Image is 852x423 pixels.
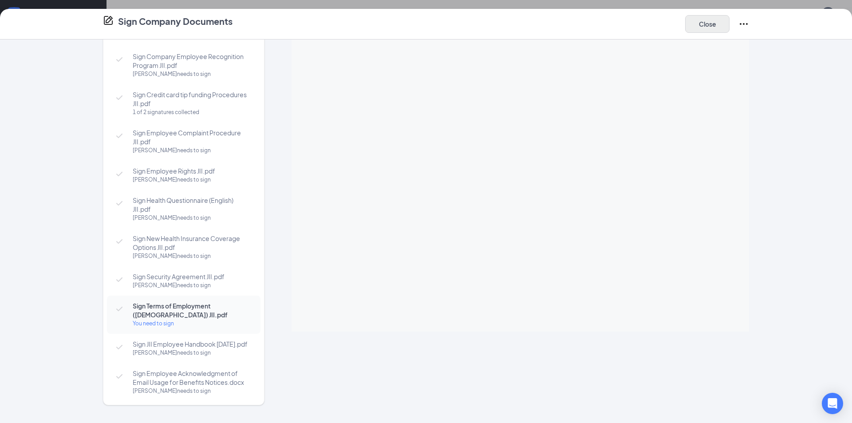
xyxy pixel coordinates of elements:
[114,304,125,314] svg: Checkmark
[133,340,252,348] span: Sign JII Employee Handbook [DATE].pdf
[133,90,252,108] span: Sign Credit card tip funding Procedures JII.pdf
[133,175,252,184] div: [PERSON_NAME] needs to sign
[133,281,252,290] div: [PERSON_NAME] needs to sign
[133,213,252,222] div: [PERSON_NAME] needs to sign
[822,393,843,414] div: Open Intercom Messenger
[738,19,749,29] svg: Ellipses
[133,369,252,387] span: Sign Employee Acknowledgment of Email Usage for Benefits Notices.docx
[133,70,252,79] div: [PERSON_NAME] needs to sign
[133,196,252,213] span: Sign Health Questionnaire (English) JII.pdf
[114,169,125,179] svg: Checkmark
[114,92,125,103] svg: Checkmark
[133,146,252,155] div: [PERSON_NAME] needs to sign
[133,234,252,252] span: Sign New Health Insurance Coverage Options JII.pdf
[133,108,252,117] div: 1 of 2 signatures collected
[133,348,252,357] div: [PERSON_NAME] needs to sign
[685,15,730,33] button: Close
[133,166,252,175] span: Sign Employee Rights JII.pdf
[133,387,252,395] div: [PERSON_NAME] needs to sign
[133,52,252,70] span: Sign Company Employee Recognition Program JII.pdf
[114,198,125,209] svg: Checkmark
[114,236,125,247] svg: Checkmark
[133,301,252,319] span: Sign Terms of Employment ([DEMOGRAPHIC_DATA]) JII.pdf
[114,130,125,141] svg: Checkmark
[114,342,125,352] svg: Checkmark
[114,274,125,285] svg: Checkmark
[103,15,114,26] svg: CompanyDocumentIcon
[133,319,252,328] div: You need to sign
[114,371,125,382] svg: Checkmark
[133,128,252,146] span: Sign Employee Complaint Procedure JII.pdf
[133,252,252,261] div: [PERSON_NAME] needs to sign
[133,272,252,281] span: Sign Security Agreement JII.pdf
[118,15,233,28] h4: Sign Company Documents
[114,54,125,65] svg: Checkmark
